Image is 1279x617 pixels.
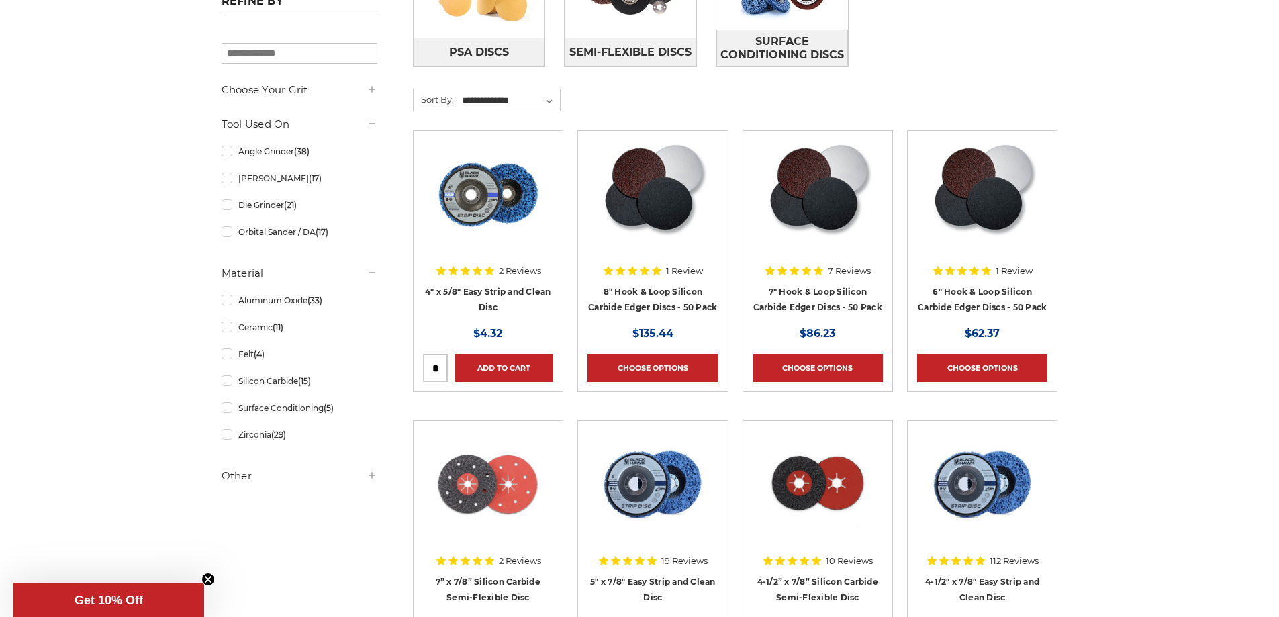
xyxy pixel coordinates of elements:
span: (17) [316,227,328,237]
a: Surface Conditioning Discs [716,30,848,66]
span: 2 Reviews [499,267,541,275]
span: (21) [284,200,297,210]
span: 10 Reviews [826,557,873,565]
img: Silicon Carbide 6" Hook & Loop Edger Discs [928,140,1037,248]
a: Silicon Carbide 7" Hook & Loop Edger Discs [753,140,883,271]
a: 4-1/2" x 7/8" Easy Strip and Clean Disc [917,430,1047,561]
span: 1 Review [666,267,703,275]
img: 4" x 5/8" easy strip and clean discs [434,140,542,248]
a: Orbital Sander / DA [222,220,377,244]
span: (29) [271,430,286,440]
span: (17) [309,173,322,183]
a: Semi-Flexible Discs [565,38,696,66]
a: 7" x 7/8" Silicon Carbide Semi Flex Disc [423,430,553,561]
a: 4" x 5/8" Easy Strip and Clean Disc [425,287,551,312]
span: (38) [294,146,310,156]
a: 7” x 7/8” Silicon Carbide Semi-Flexible Disc [436,577,540,602]
button: Close teaser [201,573,215,586]
img: 4.5" x 7/8" Silicon Carbide Semi Flex Disc [764,430,871,538]
a: Die Grinder [222,193,377,217]
h5: Choose Your Grit [222,82,377,98]
a: 4" x 5/8" easy strip and clean discs [423,140,553,271]
a: Ceramic [222,316,377,339]
a: Silicon Carbide [222,369,377,393]
span: (15) [298,376,311,386]
span: 19 Reviews [661,557,708,565]
a: 7" Hook & Loop Silicon Carbide Edger Discs - 50 Pack [753,287,882,312]
a: PSA Discs [414,38,545,66]
img: blue clean and strip disc [599,430,706,538]
a: [PERSON_NAME] [222,167,377,190]
span: (5) [324,403,334,413]
span: PSA Discs [449,41,509,64]
a: 4-1/2” x 7/8” Silicon Carbide Semi-Flexible Disc [757,577,878,602]
a: Choose Options [917,354,1047,382]
a: Surface Conditioning [222,396,377,420]
span: $4.32 [473,327,502,340]
a: Aluminum Oxide [222,289,377,312]
h5: Material [222,265,377,281]
a: Choose Options [753,354,883,382]
a: Silicon Carbide 6" Hook & Loop Edger Discs [917,140,1047,271]
a: 4.5" x 7/8" Silicon Carbide Semi Flex Disc [753,430,883,561]
a: Zirconia [222,423,377,446]
a: Choose Options [587,354,718,382]
h5: Other [222,468,377,484]
span: (11) [273,322,283,332]
label: Sort By: [414,89,454,109]
h5: Tool Used On [222,116,377,132]
span: 7 Reviews [828,267,871,275]
img: 7" x 7/8" Silicon Carbide Semi Flex Disc [434,430,542,538]
a: 4-1/2" x 7/8" Easy Strip and Clean Disc [925,577,1039,602]
span: 1 Review [996,267,1033,275]
span: $86.23 [800,327,835,340]
span: Get 10% Off [75,594,143,607]
select: Sort By: [460,91,560,111]
a: Felt [222,342,377,366]
img: Silicon Carbide 7" Hook & Loop Edger Discs [763,140,872,248]
span: 2 Reviews [499,557,541,565]
span: Semi-Flexible Discs [569,41,692,64]
a: Silicon Carbide 8" Hook & Loop Edger Discs [587,140,718,271]
img: Silicon Carbide 8" Hook & Loop Edger Discs [598,140,707,248]
a: Angle Grinder [222,140,377,163]
span: 112 Reviews [990,557,1039,565]
span: (4) [254,349,265,359]
div: Get 10% OffClose teaser [13,583,204,617]
span: (33) [307,295,322,305]
span: $135.44 [632,327,673,340]
span: $62.37 [965,327,1000,340]
a: blue clean and strip disc [587,430,718,561]
img: 4-1/2" x 7/8" Easy Strip and Clean Disc [925,430,1040,538]
a: Add to Cart [455,354,553,382]
a: 5" x 7/8" Easy Strip and Clean Disc [590,577,716,602]
a: 8" Hook & Loop Silicon Carbide Edger Discs - 50 Pack [588,287,717,312]
a: 6" Hook & Loop Silicon Carbide Edger Discs - 50 Pack [918,287,1047,312]
span: Surface Conditioning Discs [717,30,847,66]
